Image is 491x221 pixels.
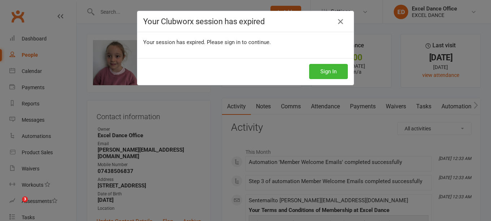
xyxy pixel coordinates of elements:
[335,16,346,27] a: Close
[7,196,25,214] iframe: Intercom live chat
[22,196,28,202] span: 3
[309,64,348,79] button: Sign In
[143,39,271,45] span: Your session has expired. Please sign in to continue.
[143,17,348,26] h4: Your Clubworx session has expired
